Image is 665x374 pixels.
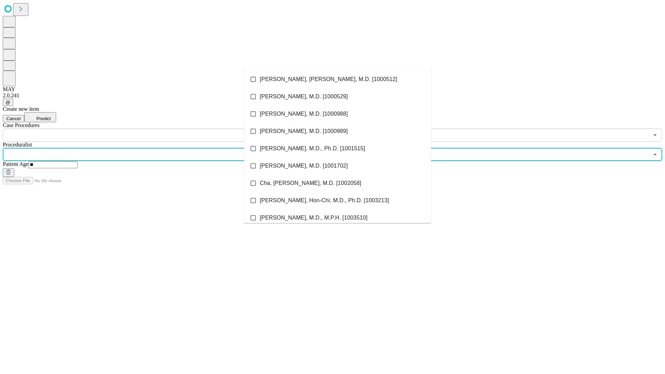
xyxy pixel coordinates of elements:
[260,144,365,153] span: [PERSON_NAME], M.D., Ph.D. [1001515]
[3,142,32,148] span: Proceduralist
[3,99,13,106] button: @
[260,179,361,187] span: Cha, [PERSON_NAME], M.D. [1002058]
[260,92,348,101] span: [PERSON_NAME], M.D. [1000529]
[3,106,39,112] span: Create new item
[3,115,24,122] button: Cancel
[3,122,39,128] span: Scheduled Procedure
[650,130,660,140] button: Open
[3,86,662,92] div: MAY
[36,116,51,121] span: Predict
[6,100,10,105] span: @
[3,161,28,167] span: Patient Age
[260,127,348,135] span: [PERSON_NAME], M.D. [1000989]
[6,116,21,121] span: Cancel
[650,150,660,159] button: Close
[260,110,348,118] span: [PERSON_NAME], M.D. [1000988]
[260,162,348,170] span: [PERSON_NAME], M.D. [1001702]
[24,112,56,122] button: Predict
[260,214,367,222] span: [PERSON_NAME], M.D., M.P.H. [1003510]
[260,75,397,83] span: [PERSON_NAME], [PERSON_NAME], M.D. [1000512]
[3,92,662,99] div: 2.0.241
[260,196,389,205] span: [PERSON_NAME], Hon-Chi, M.D., Ph.D. [1003213]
